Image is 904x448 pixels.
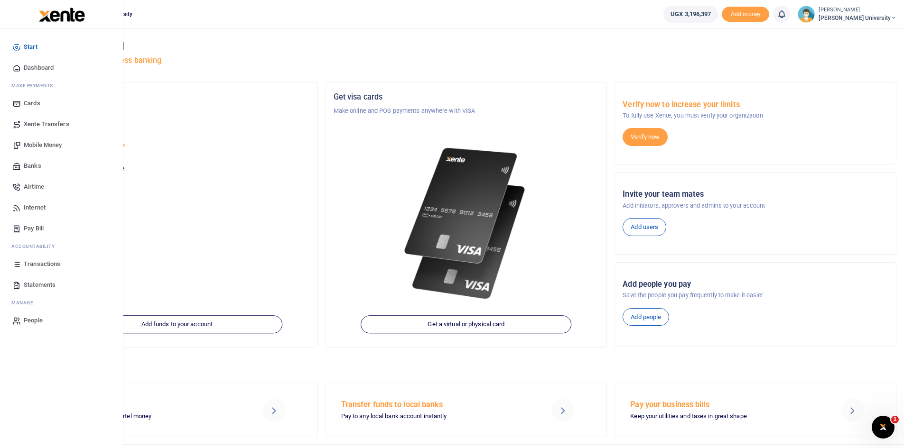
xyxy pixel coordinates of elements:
[24,161,41,171] span: Banks
[24,316,43,325] span: People
[334,92,599,102] h5: Get visa cards
[44,92,310,102] h5: Organization
[19,243,55,250] span: countability
[722,10,769,17] a: Add money
[38,10,85,18] a: logo-small logo-large logo-large
[341,400,527,410] h5: Transfer funds to local banks
[8,197,115,218] a: Internet
[36,360,896,370] h4: Make a transaction
[44,106,310,116] p: [PERSON_NAME] University
[326,383,607,437] a: Transfer funds to local banks Pay to any local bank account instantly
[24,42,37,52] span: Start
[630,411,816,421] p: Keep your utilities and taxes in great shape
[8,135,115,155] a: Mobile Money
[819,14,896,22] span: [PERSON_NAME] University
[24,99,40,108] span: Cards
[891,416,899,423] span: 1
[722,7,769,22] li: Toup your wallet
[44,129,310,138] h5: Account
[24,63,54,73] span: Dashboard
[798,6,896,23] a: profile-user [PERSON_NAME] [PERSON_NAME] University
[52,400,238,410] h5: Send Mobile Money
[623,291,888,300] p: Save the people you pay frequently to make it easier
[630,400,816,410] h5: Pay your business bills
[671,9,711,19] span: UGX 3,196,397
[52,411,238,421] p: MTN mobile money and Airtel money
[334,106,599,116] p: Make online and POS payments anywhere with VISA
[400,138,533,309] img: xente-_physical_cards.png
[623,218,666,236] a: Add users
[615,383,896,437] a: Pay your business bills Keep your utilities and taxes in great shape
[663,6,718,23] a: UGX 3,196,397
[8,155,115,176] a: Banks
[36,56,896,65] h5: Welcome to better business banking
[660,6,722,23] li: Wallet ballance
[44,164,310,174] p: Your current account balance
[24,280,56,290] span: Statements
[722,7,769,22] span: Add money
[8,57,115,78] a: Dashboard
[623,190,888,199] h5: Invite your team mates
[16,82,53,89] span: ake Payments
[872,416,895,439] iframe: Intercom live chat
[8,295,115,310] li: M
[623,111,888,120] p: To fully use Xente, you must verify your organization
[8,176,115,197] a: Airtime
[72,316,282,334] a: Add funds to your account
[24,182,44,192] span: Airtime
[8,114,115,135] a: Xente Transfers
[623,201,888,210] p: Add initiators, approvers and admins to your account
[8,218,115,239] a: Pay Bill
[623,308,669,326] a: Add people
[8,78,115,93] li: M
[36,383,318,437] a: Send Mobile Money MTN mobile money and Airtel money
[8,93,115,114] a: Cards
[8,37,115,57] a: Start
[24,203,46,212] span: Internet
[44,176,310,185] h5: UGX 3,196,397
[8,310,115,331] a: People
[341,411,527,421] p: Pay to any local bank account instantly
[819,6,896,14] small: [PERSON_NAME]
[24,259,60,269] span: Transactions
[44,143,310,153] p: [PERSON_NAME] University
[361,316,572,334] a: Get a virtual or physical card
[24,224,44,233] span: Pay Bill
[39,8,85,22] img: logo-large
[24,140,62,150] span: Mobile Money
[623,280,888,289] h5: Add people you pay
[24,119,69,129] span: Xente Transfers
[798,6,815,23] img: profile-user
[16,299,34,306] span: anage
[623,128,668,146] a: Verify now
[8,274,115,295] a: Statements
[8,239,115,254] li: Ac
[623,100,888,110] h5: Verify now to increase your limits
[36,41,896,51] h4: Hello [PERSON_NAME]
[8,254,115,274] a: Transactions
